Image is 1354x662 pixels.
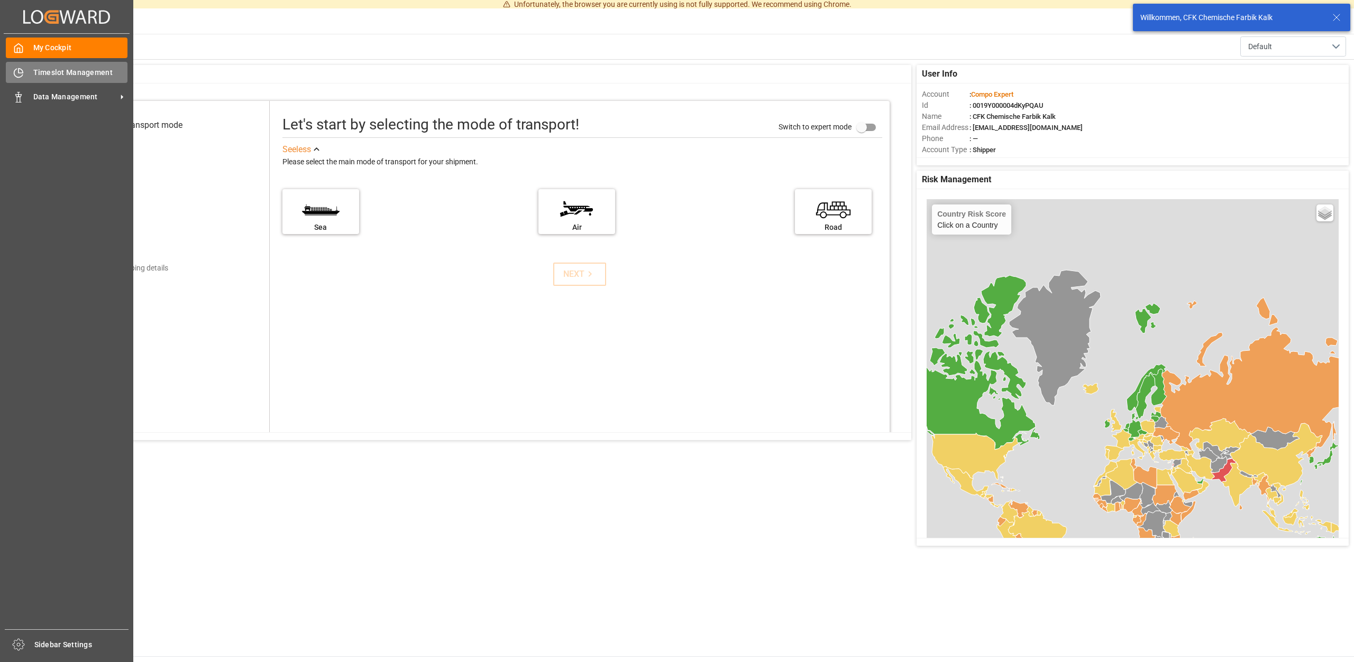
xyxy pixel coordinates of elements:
[969,101,1044,109] span: : 0019Y000004dKyPQAU
[282,156,882,169] div: Please select the main mode of transport for your shipment.
[6,62,127,82] a: Timeslot Management
[922,173,991,186] span: Risk Management
[922,89,969,100] span: Account
[33,91,117,102] span: Data Management
[563,268,596,281] div: NEXT
[1240,36,1346,57] button: open menu
[1140,12,1322,23] div: Willkommen, CFK Chemische Farbik Kalk
[33,42,128,53] span: My Cockpit
[922,144,969,155] span: Account Type
[6,38,127,58] a: My Cockpit
[922,68,957,80] span: User Info
[969,146,996,154] span: : Shipper
[922,111,969,122] span: Name
[282,143,311,156] div: See less
[969,124,1083,132] span: : [EMAIL_ADDRESS][DOMAIN_NAME]
[800,222,866,233] div: Road
[100,119,182,132] div: Select transport mode
[288,222,354,233] div: Sea
[922,100,969,111] span: Id
[922,133,969,144] span: Phone
[779,123,852,131] span: Switch to expert mode
[969,135,978,143] span: : —
[282,114,579,136] div: Let's start by selecting the mode of transport!
[937,210,1006,218] h4: Country Risk Score
[102,263,168,274] div: Add shipping details
[33,67,128,78] span: Timeslot Management
[969,90,1013,98] span: :
[553,263,606,286] button: NEXT
[969,113,1056,120] span: : CFK Chemische Farbik Kalk
[34,639,129,650] span: Sidebar Settings
[937,210,1006,229] div: Click on a Country
[922,122,969,133] span: Email Address
[971,90,1013,98] span: Compo Expert
[1316,204,1333,221] a: Layers
[1248,41,1272,52] span: Default
[544,222,610,233] div: Air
